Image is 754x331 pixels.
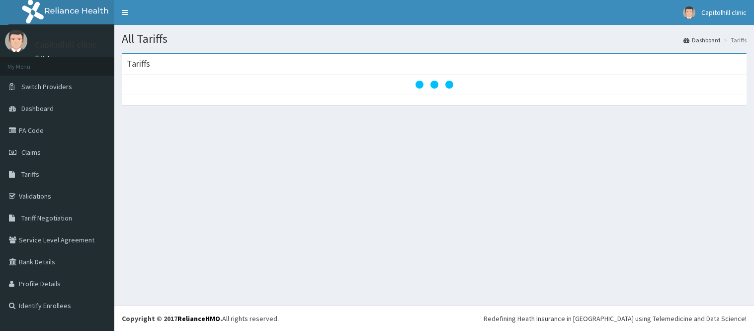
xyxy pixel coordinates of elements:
[701,8,747,17] span: Capitolhill clinic
[21,82,72,91] span: Switch Providers
[415,65,454,105] svg: audio-loading
[122,314,222,323] strong: Copyright © 2017 .
[177,314,220,323] a: RelianceHMO
[683,6,695,19] img: User Image
[5,30,27,52] img: User Image
[721,36,747,44] li: Tariffs
[484,314,747,324] div: Redefining Heath Insurance in [GEOGRAPHIC_DATA] using Telemedicine and Data Science!
[21,104,54,113] span: Dashboard
[21,170,39,179] span: Tariffs
[683,36,720,44] a: Dashboard
[21,214,72,222] span: Tariff Negotiation
[114,306,754,331] footer: All rights reserved.
[122,32,747,45] h1: All Tariffs
[21,148,41,157] span: Claims
[35,54,59,61] a: Online
[127,59,150,68] h3: Tariffs
[35,40,97,49] p: Capitolhill clinic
